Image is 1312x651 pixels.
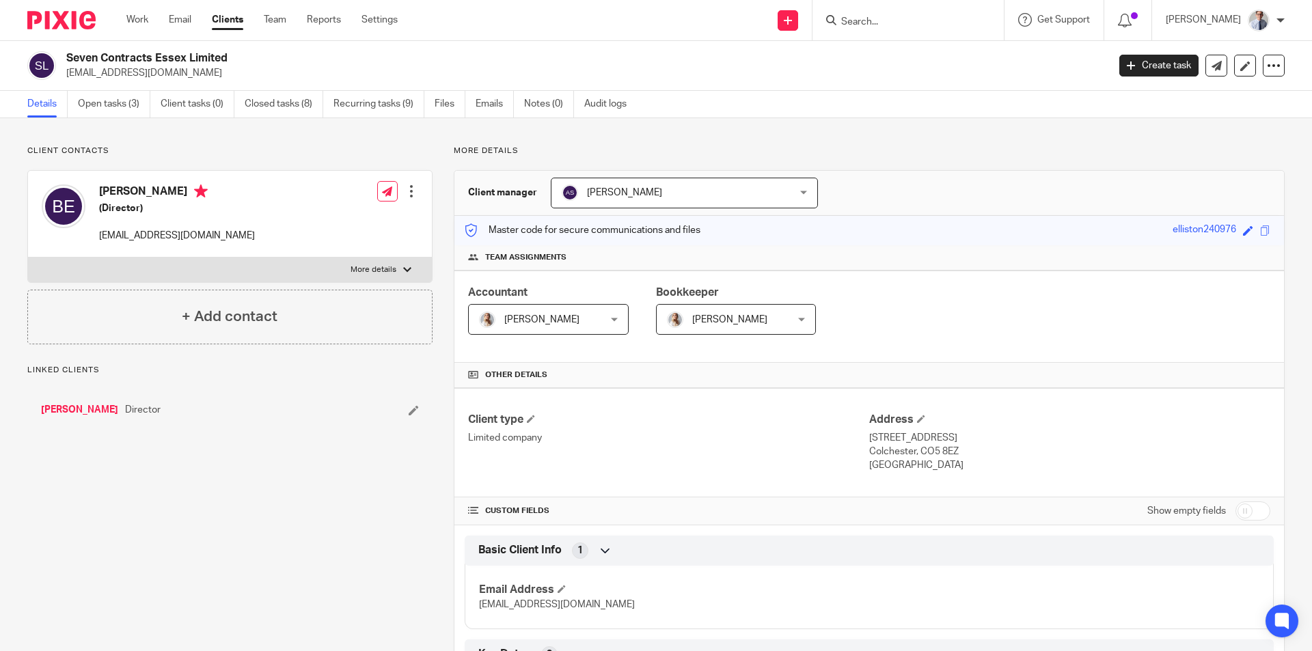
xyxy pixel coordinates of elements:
[126,13,148,27] a: Work
[840,16,963,29] input: Search
[42,184,85,228] img: svg%3E
[468,431,869,445] p: Limited company
[577,544,583,557] span: 1
[656,287,719,298] span: Bookkeeper
[182,306,277,327] h4: + Add contact
[99,184,255,202] h4: [PERSON_NAME]
[435,91,465,117] a: Files
[584,91,637,117] a: Audit logs
[485,252,566,263] span: Team assignments
[524,91,574,117] a: Notes (0)
[468,186,537,199] h3: Client manager
[478,543,562,557] span: Basic Client Info
[476,91,514,117] a: Emails
[1166,13,1241,27] p: [PERSON_NAME]
[1173,223,1236,238] div: elliston240976
[479,311,495,328] img: IMG_9968.jpg
[194,184,208,198] i: Primary
[692,315,767,324] span: [PERSON_NAME]
[333,91,424,117] a: Recurring tasks (9)
[161,91,234,117] a: Client tasks (0)
[1147,504,1226,518] label: Show empty fields
[41,403,118,417] a: [PERSON_NAME]
[468,287,528,298] span: Accountant
[869,458,1270,472] p: [GEOGRAPHIC_DATA]
[454,146,1285,156] p: More details
[27,146,433,156] p: Client contacts
[468,413,869,427] h4: Client type
[587,188,662,197] span: [PERSON_NAME]
[212,13,243,27] a: Clients
[479,600,635,609] span: [EMAIL_ADDRESS][DOMAIN_NAME]
[361,13,398,27] a: Settings
[66,66,1099,80] p: [EMAIL_ADDRESS][DOMAIN_NAME]
[562,184,578,201] img: svg%3E
[169,13,191,27] a: Email
[485,370,547,380] span: Other details
[125,403,161,417] span: Director
[78,91,150,117] a: Open tasks (3)
[504,315,579,324] span: [PERSON_NAME]
[1248,10,1270,31] img: IMG_9924.jpg
[307,13,341,27] a: Reports
[869,431,1270,445] p: [STREET_ADDRESS]
[245,91,323,117] a: Closed tasks (8)
[1037,15,1090,25] span: Get Support
[27,91,68,117] a: Details
[351,264,396,275] p: More details
[27,51,56,80] img: svg%3E
[66,51,892,66] h2: Seven Contracts Essex Limited
[479,583,869,597] h4: Email Address
[468,505,869,516] h4: CUSTOM FIELDS
[1119,55,1199,77] a: Create task
[667,311,683,328] img: IMG_9968.jpg
[27,365,433,376] p: Linked clients
[27,11,96,29] img: Pixie
[99,229,255,243] p: [EMAIL_ADDRESS][DOMAIN_NAME]
[264,13,286,27] a: Team
[465,223,700,237] p: Master code for secure communications and files
[99,202,255,215] h5: (Director)
[869,413,1270,427] h4: Address
[869,445,1270,458] p: Colchester, CO5 8EZ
